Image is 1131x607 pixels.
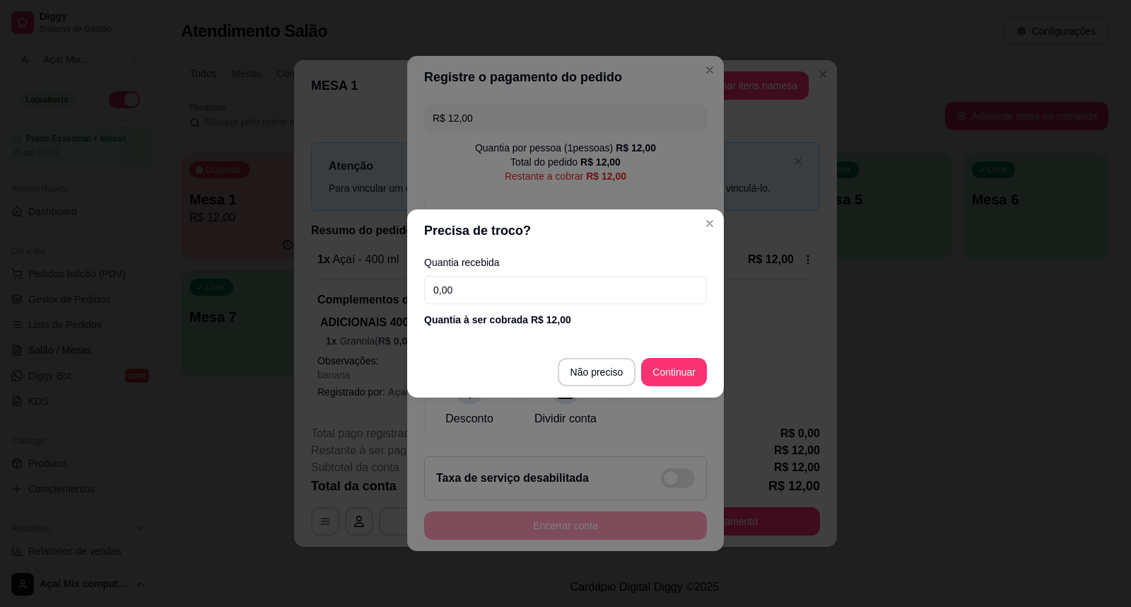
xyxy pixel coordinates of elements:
button: Close [698,212,721,235]
button: Não preciso [558,358,636,386]
div: Quantia à ser cobrada R$ 12,00 [424,313,707,327]
button: Continuar [641,358,707,386]
label: Quantia recebida [424,258,707,267]
header: Precisa de troco? [407,209,724,252]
